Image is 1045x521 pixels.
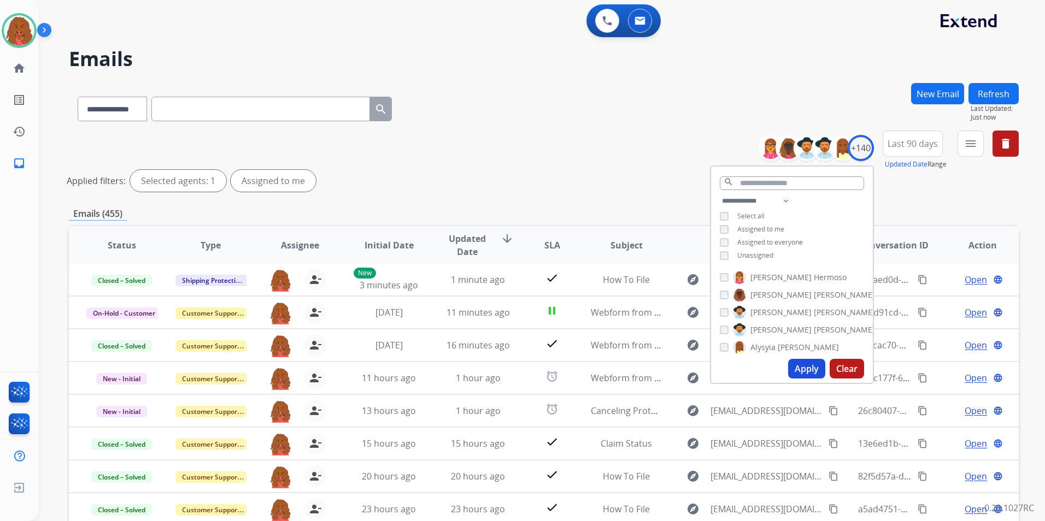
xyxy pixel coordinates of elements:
mat-icon: explore [686,273,700,286]
span: Open [965,437,987,450]
mat-icon: explore [686,339,700,352]
img: agent-avatar [269,400,291,423]
span: 13e6ed1b-eb61-4f30-ab1b-351e686ce6e8 [858,437,1026,449]
mat-icon: home [13,62,26,75]
img: agent-avatar [269,433,291,455]
img: agent-avatar [269,334,291,357]
mat-icon: person_remove [309,273,322,286]
mat-icon: menu [964,137,977,150]
mat-icon: content_copy [829,439,838,448]
mat-icon: content_copy [918,373,927,383]
span: How To File [603,470,650,482]
span: Last Updated: [971,104,1019,113]
span: Customer Support [175,471,246,483]
span: Updated Date [443,232,492,258]
mat-icon: language [993,471,1003,481]
mat-icon: person_remove [309,470,322,483]
button: New Email [911,83,964,104]
span: 23 hours ago [362,503,416,515]
span: Claim Status [601,437,652,449]
button: Updated Date [885,160,927,169]
mat-icon: alarm [545,402,559,416]
mat-icon: check [545,271,559,285]
mat-icon: content_copy [918,406,927,416]
span: Webform from [EMAIL_ADDRESS][DOMAIN_NAME] on [DATE] [591,339,838,351]
span: Open [965,470,987,483]
span: Webform from [EMAIL_ADDRESS][DOMAIN_NAME] on [DATE] [591,306,838,318]
span: Open [965,371,987,384]
span: Customer Support [175,307,246,319]
span: [EMAIL_ADDRESS][DOMAIN_NAME] [711,502,823,516]
mat-icon: pause [545,304,559,317]
mat-icon: explore [686,470,700,483]
span: Initial Date [365,239,414,252]
span: Closed – Solved [91,275,152,286]
span: SLA [544,239,560,252]
span: How To File [603,274,650,286]
h2: Emails [69,48,1019,70]
span: Conversation ID [859,239,929,252]
img: agent-avatar [269,269,291,292]
div: Selected agents: 1 [130,170,226,192]
span: 16 minutes ago [447,339,510,351]
span: How To File [603,503,650,515]
mat-icon: search [374,103,388,116]
span: a5ad4751-8f4a-4035-a251-7748c5bbd4b3 [858,503,1026,515]
p: 0.20.1027RC [984,501,1034,514]
span: Customer Support [175,504,246,516]
img: agent-avatar [269,465,291,488]
mat-icon: explore [686,404,700,417]
span: Subject [610,239,643,252]
span: 1 hour ago [456,405,501,417]
span: Assigned to everyone [737,238,803,247]
span: [PERSON_NAME] [750,272,812,283]
span: [DATE] [375,306,403,318]
span: Open [965,273,987,286]
div: +140 [848,135,874,161]
p: New [354,268,376,279]
span: Closed – Solved [91,439,152,450]
span: Closed – Solved [91,504,152,516]
img: agent-avatar [269,301,291,324]
button: Refresh [968,83,1019,104]
span: 13 hours ago [362,405,416,417]
mat-icon: list_alt [13,93,26,106]
span: Closed – Solved [91,340,152,352]
mat-icon: explore [686,437,700,450]
span: Last 90 days [888,141,938,146]
span: [PERSON_NAME] [814,307,875,318]
mat-icon: check [545,337,559,350]
mat-icon: language [993,373,1003,383]
mat-icon: content_copy [918,439,927,448]
span: Customer Support [175,406,246,417]
img: avatar [4,15,34,46]
span: 15 hours ago [451,437,505,449]
button: Clear [830,359,864,378]
span: New - Initial [96,406,147,417]
span: Closed – Solved [91,471,152,483]
span: Status [108,239,136,252]
mat-icon: delete [999,137,1012,150]
mat-icon: content_copy [918,504,927,514]
span: New - Initial [96,373,147,384]
span: 11 minutes ago [447,306,510,318]
span: Range [885,159,947,169]
span: [PERSON_NAME] [750,289,812,300]
mat-icon: language [993,275,1003,285]
span: 20 hours ago [451,470,505,482]
mat-icon: check [545,468,559,481]
button: Last 90 days [883,131,943,157]
mat-icon: explore [686,371,700,384]
span: [PERSON_NAME] [778,342,839,353]
mat-icon: language [993,307,1003,317]
span: [PERSON_NAME] [750,307,812,318]
mat-icon: check [545,501,559,514]
mat-icon: language [993,439,1003,448]
span: Assignee [281,239,319,252]
mat-icon: person_remove [309,339,322,352]
span: Open [965,502,987,516]
mat-icon: person_remove [309,502,322,516]
span: On-Hold - Customer [86,307,162,319]
span: Shipping Protection [175,275,250,286]
span: Alysyia [750,342,776,353]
